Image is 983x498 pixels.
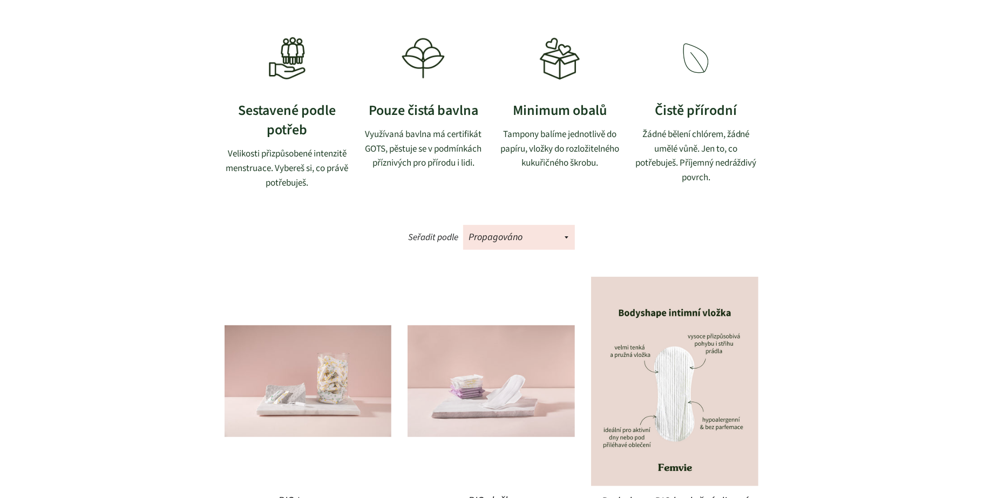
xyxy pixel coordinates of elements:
[361,127,486,170] p: Využívaná bavlna má certifikát GOTS, pěstuje se v podmínkách příznivých pro přírodu i lidi.
[497,127,623,170] p: Tampony balíme jednotlivě do papíru, vložky do rozložitelného kukuřičného škrobu.
[408,231,458,244] span: Seřadit podle
[633,127,759,185] p: Žádné bělení chlórem, žádné umělé vůně. Jen to, co potřebuješ. Příjemný nedráždivý povrch.
[225,101,350,140] h3: Sestavené podle potřeb
[633,101,759,120] h3: Čistě přírodní
[497,101,623,120] h3: Minimum obalů
[225,147,350,190] p: Velikosti přizpůsobené intenzitě menstruace. Vybereš si, co právě potřebuješ.
[361,101,486,120] h3: Pouze čistá bavlna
